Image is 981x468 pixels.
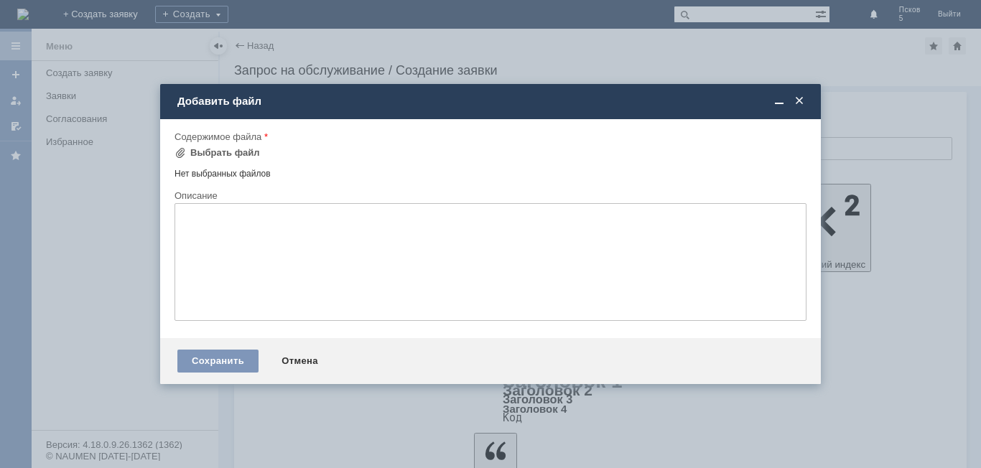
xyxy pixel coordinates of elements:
div: ДД! Удалите чек [6,6,210,17]
div: Описание [175,191,804,200]
span: Свернуть (Ctrl + M) [772,95,786,108]
div: Содержимое файла [175,132,804,141]
span: Закрыть [792,95,806,108]
div: Нет выбранных файлов [175,163,806,179]
div: Добавить файл [177,95,806,108]
div: Выбрать файл [190,147,260,159]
